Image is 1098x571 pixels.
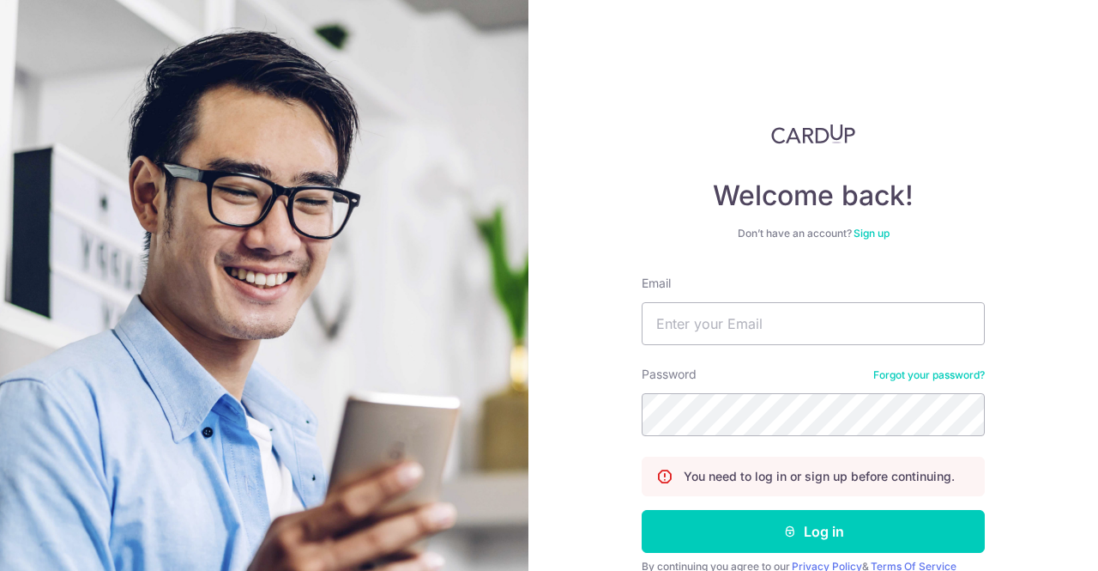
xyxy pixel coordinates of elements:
[642,275,671,292] label: Email
[642,366,697,383] label: Password
[642,302,985,345] input: Enter your Email
[642,227,985,240] div: Don’t have an account?
[771,124,855,144] img: CardUp Logo
[684,468,955,485] p: You need to log in or sign up before continuing.
[642,179,985,213] h4: Welcome back!
[854,227,890,240] a: Sign up
[642,510,985,553] button: Log in
[873,368,985,382] a: Forgot your password?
